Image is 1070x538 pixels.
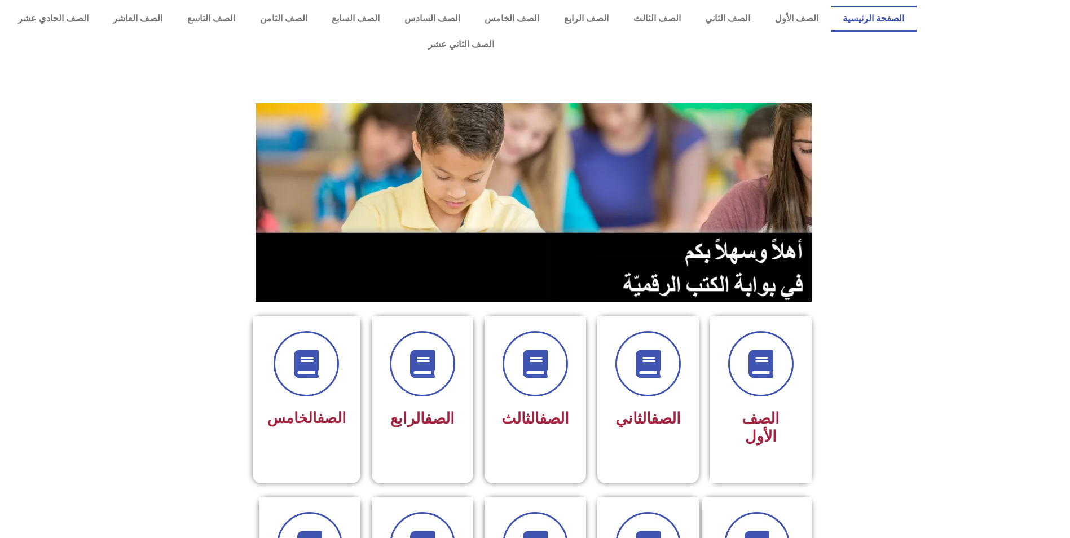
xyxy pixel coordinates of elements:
[175,6,248,32] a: الصف التاسع
[651,409,681,427] a: الصف
[693,6,763,32] a: الصف الثاني
[831,6,917,32] a: الصفحة الرئيسية
[501,409,569,427] span: الثالث
[267,409,346,426] span: الخامس
[392,6,473,32] a: الصف السادس
[6,32,917,58] a: الصف الثاني عشر
[319,6,392,32] a: الصف السابع
[552,6,621,32] a: الصف الرابع
[621,6,693,32] a: الصف الثالث
[742,409,780,446] span: الصف الأول
[390,409,455,427] span: الرابع
[317,409,346,426] a: الصف
[101,6,175,32] a: الصف العاشر
[473,6,552,32] a: الصف الخامس
[615,409,681,427] span: الثاني
[248,6,320,32] a: الصف الثامن
[763,6,831,32] a: الصف الأول
[539,409,569,427] a: الصف
[425,409,455,427] a: الصف
[6,6,101,32] a: الصف الحادي عشر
